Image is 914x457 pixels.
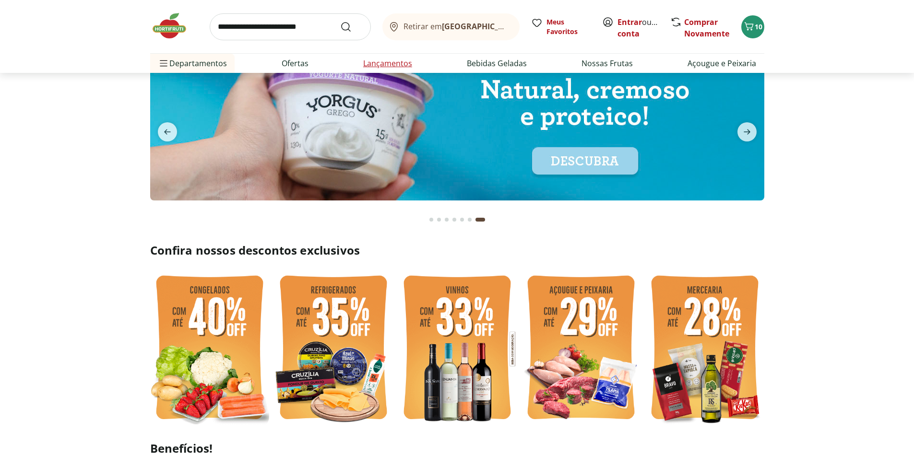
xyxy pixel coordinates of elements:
[531,17,591,36] a: Meus Favoritos
[282,58,309,69] a: Ofertas
[150,270,269,428] img: feira
[458,208,466,231] button: Go to page 5 from fs-carousel
[684,17,729,39] a: Comprar Novamente
[688,58,756,69] a: Açougue e Peixaria
[150,12,198,40] img: Hortifruti
[730,122,764,141] button: next
[404,22,510,31] span: Retirar em
[158,52,169,75] button: Menu
[150,442,764,455] h2: Benefícios!
[645,270,764,428] img: mercearia
[427,208,435,231] button: Go to page 1 from fs-carousel
[340,21,363,33] button: Submit Search
[158,52,227,75] span: Departamentos
[546,17,591,36] span: Meus Favoritos
[467,58,527,69] a: Bebidas Geladas
[451,208,458,231] button: Go to page 4 from fs-carousel
[150,243,764,258] h2: Confira nossos descontos exclusivos
[741,15,764,38] button: Carrinho
[617,17,670,39] a: Criar conta
[398,270,517,428] img: vinho
[522,270,641,428] img: açougue
[274,270,393,428] img: refrigerados
[466,208,474,231] button: Go to page 6 from fs-carousel
[755,22,762,31] span: 10
[443,208,451,231] button: Go to page 3 from fs-carousel
[210,13,371,40] input: search
[582,58,633,69] a: Nossas Frutas
[617,17,642,27] a: Entrar
[150,122,185,141] button: previous
[363,58,412,69] a: Lançamentos
[474,208,487,231] button: Current page from fs-carousel
[150,52,764,200] img: yorgus
[442,21,604,32] b: [GEOGRAPHIC_DATA]/[GEOGRAPHIC_DATA]
[382,13,520,40] button: Retirar em[GEOGRAPHIC_DATA]/[GEOGRAPHIC_DATA]
[435,208,443,231] button: Go to page 2 from fs-carousel
[617,16,660,39] span: ou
